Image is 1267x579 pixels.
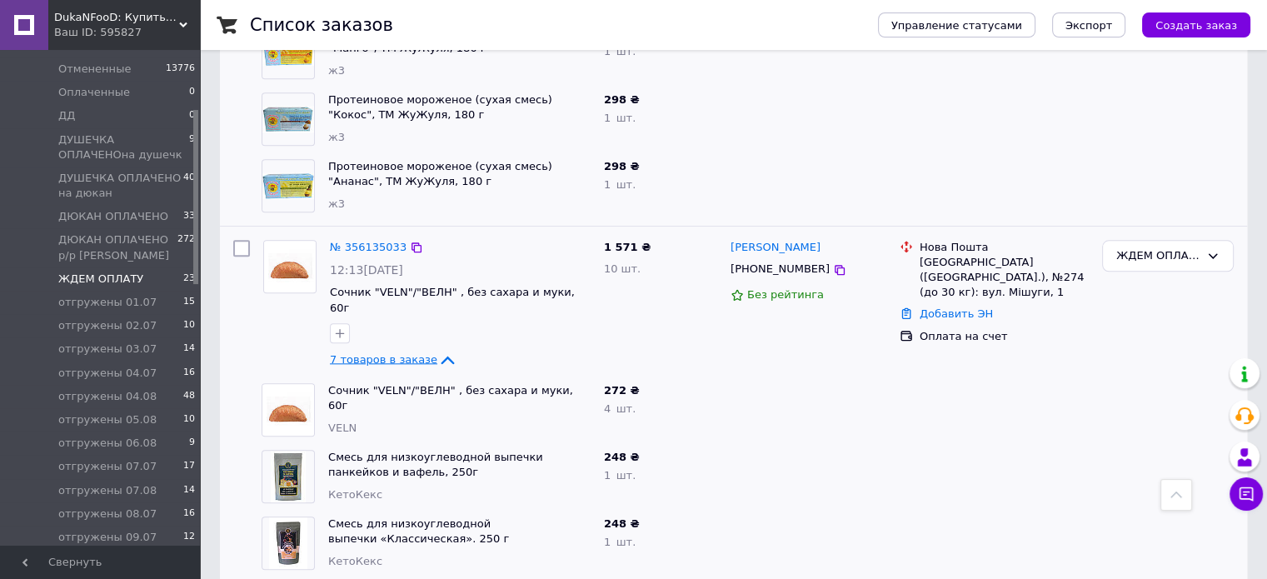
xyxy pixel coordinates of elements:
[604,160,640,172] span: 298 ₴
[604,469,636,482] span: 1 шт.
[58,295,157,310] span: отгружены 01.07
[731,240,821,256] a: [PERSON_NAME]
[604,384,640,397] span: 272 ₴
[183,295,195,310] span: 15
[920,329,1089,344] div: Оплата на счет
[183,459,195,474] span: 17
[183,318,195,333] span: 10
[189,436,195,451] span: 9
[183,530,195,545] span: 12
[891,19,1022,32] span: Управление статусами
[58,342,157,357] span: отгружены 03.07
[58,507,157,522] span: отгружены 08.07
[328,488,382,501] span: КетоКекс
[54,10,179,25] span: DukaNFooD: Купить Низкокалорийные продукты, диабетического, спортивного Питания. Диета Дюкана.
[183,209,195,224] span: 33
[328,517,509,546] a: Смесь для низкоуглеводной выпечки «Классическая». 250 г
[604,178,636,191] span: 1 шт.
[58,85,130,100] span: Оплаченные
[262,39,314,66] img: Фото товару
[183,342,195,357] span: 14
[58,318,157,333] span: отгружены 02.07
[1142,12,1250,37] button: Создать заказ
[189,85,195,100] span: 0
[58,232,177,262] span: ДЮКАН ОПЛАЧЕНО р/р [PERSON_NAME]
[58,366,157,381] span: отгружены 04.07
[878,12,1035,37] button: Управление статусами
[330,241,407,253] a: № 356135033
[1065,19,1112,32] span: Экспорт
[1155,19,1237,32] span: Создать заказ
[183,507,195,522] span: 16
[58,209,168,224] span: ДЮКАН ОПЛАЧЕНО
[58,459,157,474] span: отгружены 07.07
[58,530,157,545] span: отгружены 09.07
[58,483,157,498] span: отгружены 07.08
[189,132,195,162] span: 9
[58,272,143,287] span: ЖДЕМ ОПЛАТУ
[1116,247,1200,265] div: ЖДЕМ ОПЛАТУ
[604,45,636,57] span: 1 шт.
[183,412,195,427] span: 10
[328,451,543,479] a: Смесь для низкоуглеводной выпечки панкейков и вафель, 250г
[328,160,552,188] a: Протеиновое мороженое (сухая смесь) "Ананас", ТМ ЖуЖуля, 180 г
[264,241,316,292] img: Фото товару
[1125,18,1250,31] a: Создать заказ
[920,307,993,320] a: Добавить ЭН
[604,451,640,463] span: 248 ₴
[328,555,382,567] span: КетоКекс
[604,517,640,530] span: 248 ₴
[330,263,403,277] span: 12:13[DATE]
[177,232,195,262] span: 272
[330,352,457,365] a: 7 товаров в заказе
[604,93,640,106] span: 298 ₴
[58,108,75,123] span: ДД
[166,62,195,77] span: 13776
[183,171,195,201] span: 40
[183,389,195,404] span: 48
[920,240,1089,255] div: Нова Пошта
[183,272,195,287] span: 23
[604,241,651,253] span: 1 571 ₴
[183,483,195,498] span: 14
[58,389,157,404] span: отгружены 04.08
[58,412,157,427] span: отгружены 05.08
[328,384,573,412] a: Сочник "VELN"/"ВЕЛН" , без сахара и муки, 60г
[330,352,437,365] span: 7 товаров в заказе
[328,93,552,122] a: Протеиновое мороженое (сухая смесь) "Кокос", ТМ ЖуЖуля, 180 г
[262,172,314,199] img: Фото товару
[330,286,575,314] a: Сочник "VELN"/"ВЕЛН" , без сахара и муки, 60г
[58,436,157,451] span: отгружены 06.08
[58,132,189,162] span: ДУШЕЧКА ОПЛАЧЕНОна душечк
[263,240,317,293] a: Фото товару
[1052,12,1125,37] button: Экспорт
[328,422,357,434] span: VELN
[250,15,393,35] h1: Список заказов
[58,62,131,77] span: Отмененные
[189,108,195,123] span: 0
[604,536,636,548] span: 1 шт.
[262,106,314,132] img: Фото товару
[271,451,306,502] img: Фото товару
[920,255,1089,301] div: [GEOGRAPHIC_DATA] ([GEOGRAPHIC_DATA].), №274 (до 30 кг): вул. Мішуги, 1
[604,262,641,275] span: 10 шт.
[604,402,636,415] span: 4 шт.
[269,517,308,569] img: Фото товару
[328,197,345,210] span: ж3
[58,171,183,201] span: ДУШЕЧКА ОПЛАЧЕНО на дюкан
[262,384,314,436] img: Фото товару
[328,64,345,77] span: ж3
[604,112,636,124] span: 1 шт.
[183,366,195,381] span: 16
[54,25,200,40] div: Ваш ID: 595827
[1230,477,1263,511] button: Чат с покупателем
[731,262,830,275] span: [PHONE_NUMBER]
[747,288,824,301] span: Без рейтинга
[328,131,345,143] span: ж3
